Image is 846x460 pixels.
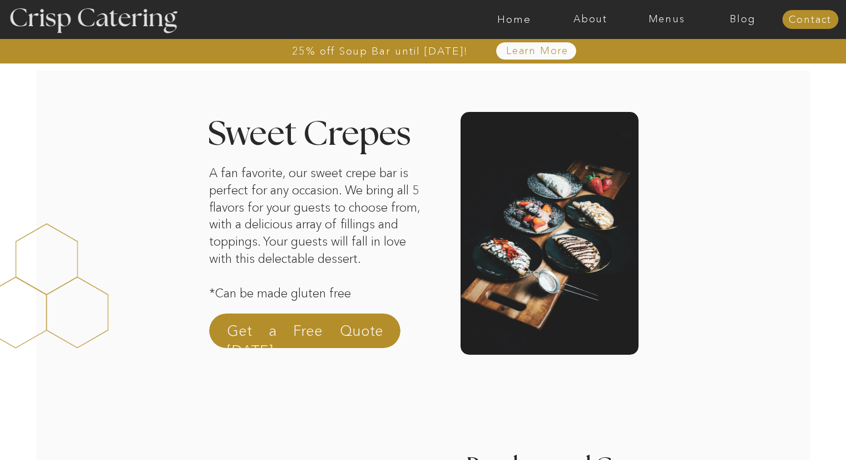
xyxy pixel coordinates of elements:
[208,118,422,185] h2: Sweet Crepes
[476,14,552,25] a: Home
[252,46,508,57] a: 25% off Soup Bar until [DATE]!
[209,165,428,307] p: A fan favorite, our sweet crepe bar is perfect for any occasion. We bring all 5 flavors for your ...
[481,46,595,57] a: Learn More
[552,14,629,25] a: About
[782,14,838,26] a: Contact
[629,14,705,25] a: Menus
[705,14,781,25] a: Blog
[227,321,383,348] a: Get a Free Quote [DATE]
